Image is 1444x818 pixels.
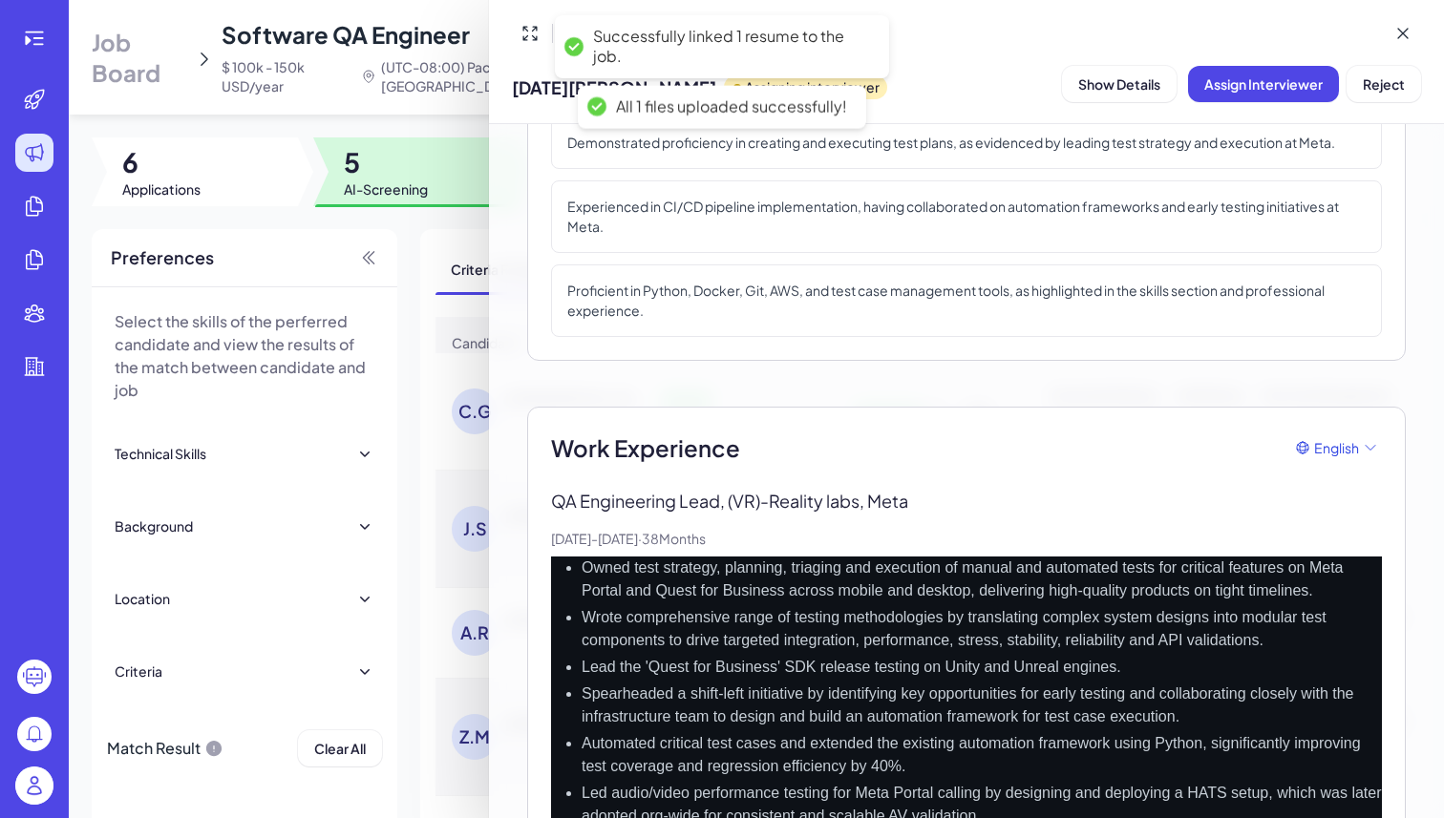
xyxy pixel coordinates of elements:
[1204,75,1323,93] span: Assign Interviewer
[593,27,870,67] div: Successfully linked 1 resume to the job.
[551,488,1382,514] p: QA Engineering Lead, (VR) - Reality labs, Meta
[582,656,1382,679] li: Lead the 'Quest for Business' SDK release testing on Unity and Unreal engines.
[1314,438,1359,458] span: English
[567,197,1366,237] p: Experienced in CI/CD pipeline implementation, having collaborated on automation frameworks and ea...
[1078,75,1160,93] span: Show Details
[551,529,1382,549] p: [DATE] - [DATE] · 38 Months
[582,732,1382,778] li: Automated critical test cases and extended the existing automation framework using Python, signif...
[1347,66,1421,102] button: Reject
[582,682,1382,728] li: Spearheaded a shift-left initiative by identifying key opportunities for early testing and collab...
[512,74,716,100] span: [DATE][PERSON_NAME]
[1188,66,1339,102] button: Assign Interviewer
[582,606,1382,652] li: Wrote comprehensive range of testing methodologies by translating complex system designs into mod...
[567,281,1366,321] p: Proficient in Python, Docker, Git, AWS, and test case management tools, as highlighted in the ski...
[567,133,1366,153] p: Demonstrated proficiency in creating and executing test plans, as evidenced by leading test strat...
[1363,75,1405,93] span: Reject
[1062,66,1177,102] button: Show Details
[551,430,740,465] span: Work Experience
[616,97,847,117] div: All 1 files uploaded successfully!
[582,556,1382,602] li: Owned test strategy, planning, triaging and execution of manual and automated tests for critical ...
